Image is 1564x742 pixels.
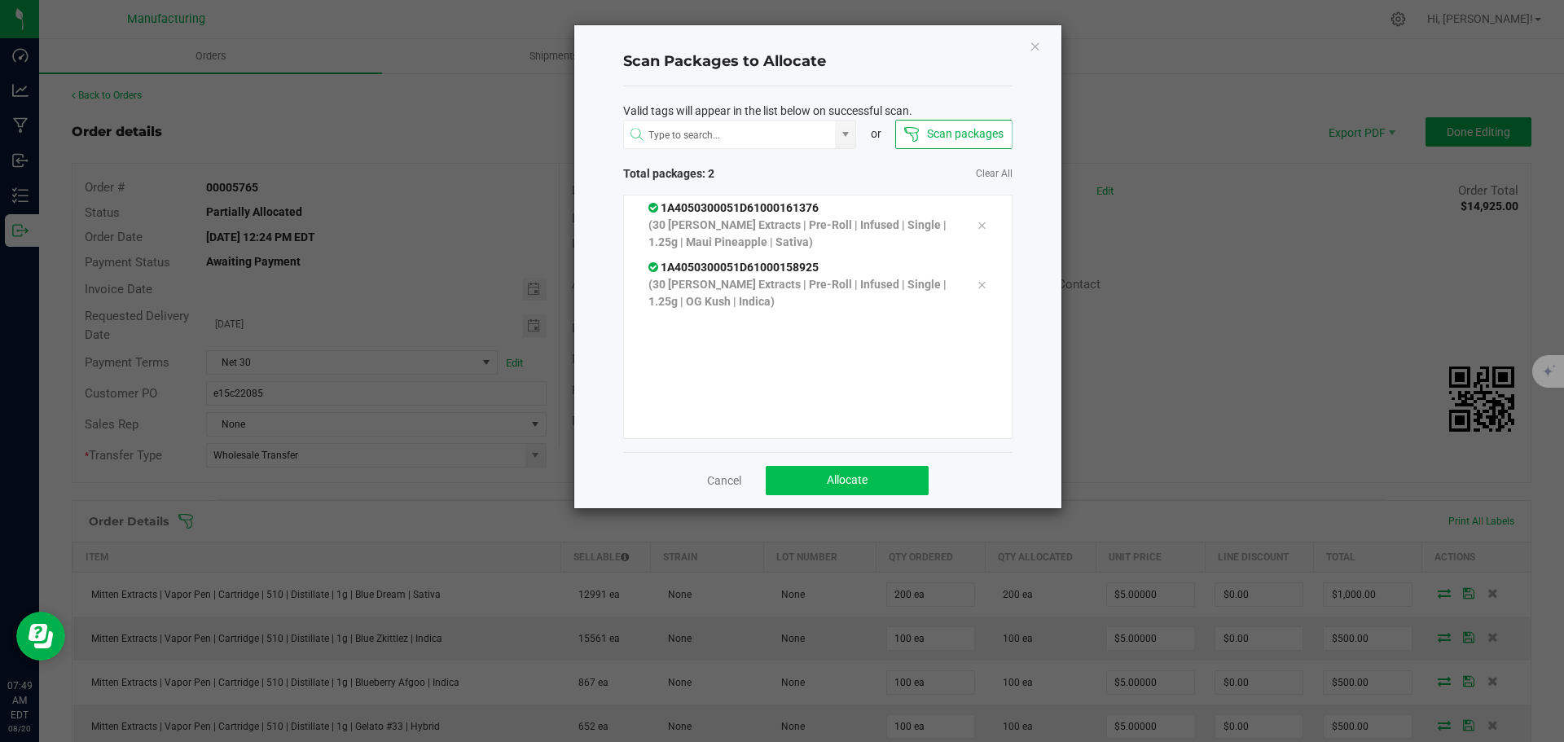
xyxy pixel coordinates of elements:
[856,125,895,143] div: or
[1030,36,1041,55] button: Close
[707,472,741,489] a: Cancel
[895,120,1012,149] button: Scan packages
[624,121,836,150] input: NO DATA FOUND
[648,217,953,251] p: (30 [PERSON_NAME] Extracts | Pre-Roll | Infused | Single | 1.25g | Maui Pineapple | Sativa)
[623,165,818,182] span: Total packages: 2
[648,201,661,214] span: In Sync
[766,466,929,495] button: Allocate
[964,274,999,294] div: Remove tag
[964,215,999,235] div: Remove tag
[827,473,868,486] span: Allocate
[623,103,912,120] span: Valid tags will appear in the list below on successful scan.
[16,612,65,661] iframe: Resource center
[648,276,953,310] p: (30 [PERSON_NAME] Extracts | Pre-Roll | Infused | Single | 1.25g | OG Kush | Indica)
[648,261,661,274] span: In Sync
[648,201,819,214] span: 1A4050300051D61000161376
[976,167,1013,181] a: Clear All
[648,261,819,274] span: 1A4050300051D61000158925
[623,51,1013,72] h4: Scan Packages to Allocate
